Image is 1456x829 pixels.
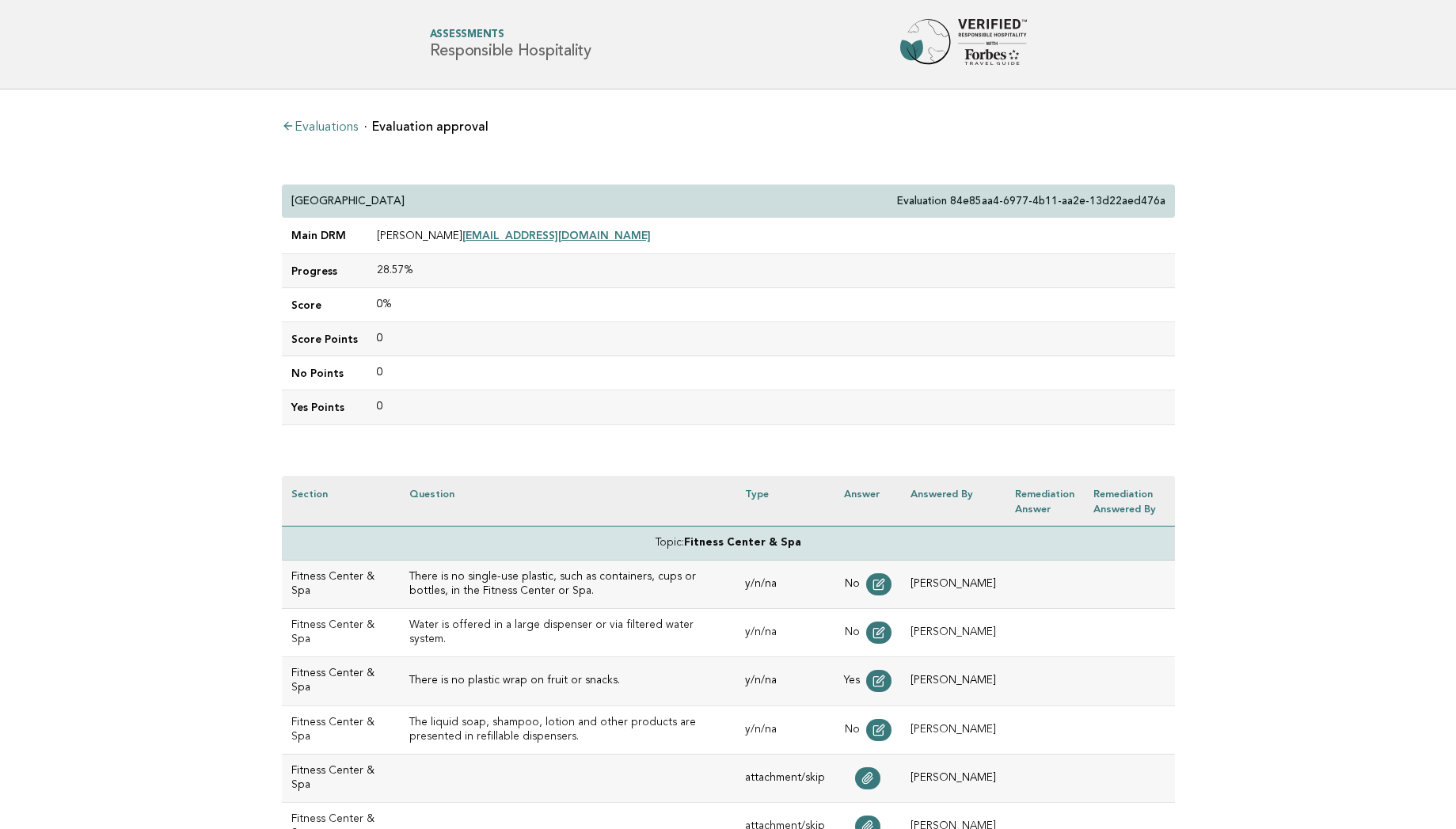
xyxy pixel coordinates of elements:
[367,219,1175,254] td: [PERSON_NAME]
[684,538,801,548] strong: Fitness Center & Spa
[844,719,891,741] div: No
[282,288,367,322] td: Score
[430,30,591,40] span: Assessments
[282,705,400,754] td: Fitness Center & Spa
[1006,476,1084,527] th: Remediation Answer
[897,194,1165,208] p: Evaluation 84e85aa4-6977-4b11-aa2e-13d22aed476a
[282,322,367,356] td: Score Points
[282,754,400,802] td: Fitness Center & Spa
[367,390,1175,424] td: 0
[282,390,367,424] td: Yes Points
[430,30,591,59] h1: Responsible Hospitality
[901,705,1006,754] td: [PERSON_NAME]
[282,254,367,288] td: Progress
[367,356,1175,390] td: 0
[282,356,367,390] td: No Points
[367,254,1175,288] td: 28.57%
[900,19,1027,70] img: Forbes Travel Guide
[409,570,727,599] h3: There is no single-use plastic, such as containers, cups or bottles, in the Fitness Center or Spa.
[291,194,405,208] p: [GEOGRAPHIC_DATA]
[282,526,1175,560] td: Topic:
[400,476,736,527] th: Question
[844,573,891,595] div: No
[736,609,834,657] td: y/n/na
[282,609,400,657] td: Fitness Center & Spa
[409,674,727,688] h3: There is no plastic wrap on fruit or snacks.
[901,657,1006,705] td: [PERSON_NAME]
[736,657,834,705] td: y/n/na
[901,476,1006,527] th: Answered by
[282,121,358,134] a: Evaluations
[834,476,901,527] th: Answer
[844,622,891,644] div: No
[409,716,727,744] h3: The liquid soap, shampoo, lotion and other products are presented in refillable dispensers.
[736,705,834,754] td: y/n/na
[901,561,1006,609] td: [PERSON_NAME]
[367,288,1175,322] td: 0%
[736,754,834,802] td: attachment/skip
[282,476,400,527] th: Section
[282,561,400,609] td: Fitness Center & Spa
[901,609,1006,657] td: [PERSON_NAME]
[462,229,651,241] a: [EMAIL_ADDRESS][DOMAIN_NAME]
[736,561,834,609] td: y/n/na
[282,657,400,705] td: Fitness Center & Spa
[282,219,367,254] td: Main DRM
[367,322,1175,356] td: 0
[409,618,727,647] h3: Water is offered in a large dispenser or via filtered water system.
[736,476,834,527] th: Type
[901,754,1006,802] td: [PERSON_NAME]
[1084,476,1174,527] th: Remediation Answered by
[844,670,891,692] div: Yes
[364,120,489,133] li: Evaluation approval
